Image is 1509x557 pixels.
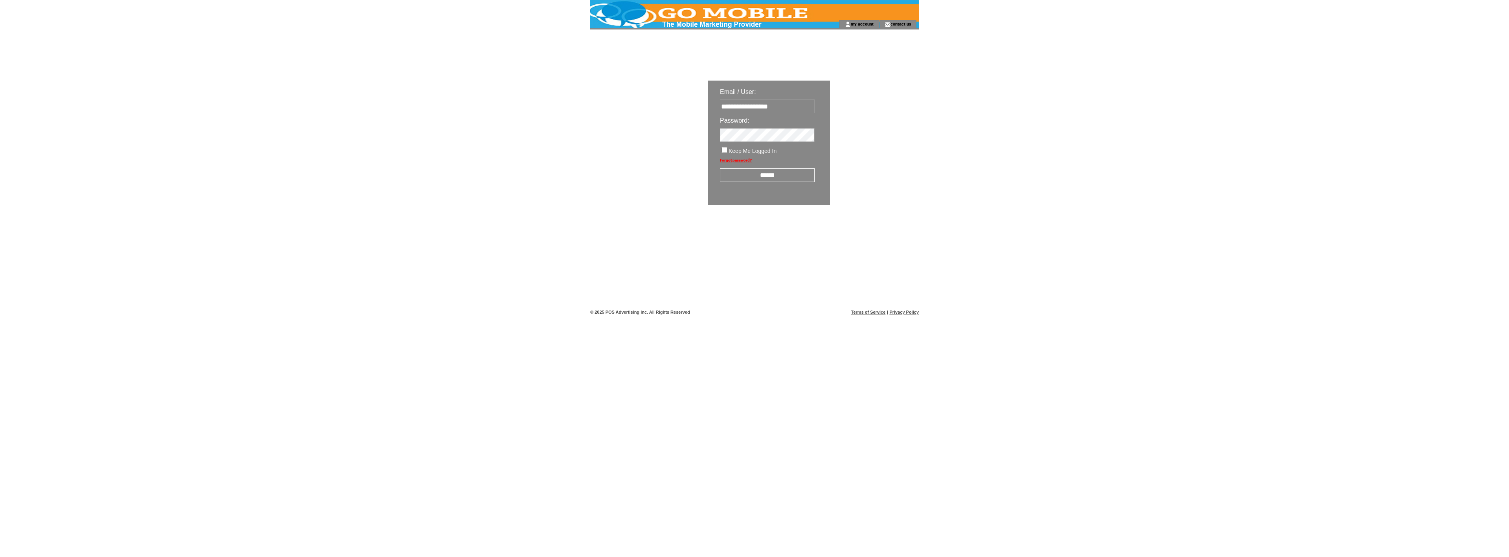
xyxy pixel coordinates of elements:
span: | [887,310,888,314]
a: contact us [890,21,911,26]
span: © 2025 POS Advertising Inc. All Rights Reserved [590,310,690,314]
img: account_icon.gif [845,21,851,28]
span: Password: [720,117,749,124]
a: Forgot password? [720,158,752,162]
img: contact_us_icon.gif [885,21,890,28]
a: Terms of Service [851,310,886,314]
span: Keep Me Logged In [729,148,777,154]
img: transparent.png [853,225,892,235]
a: Privacy Policy [889,310,919,314]
a: my account [851,21,874,26]
span: Email / User: [720,88,756,95]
